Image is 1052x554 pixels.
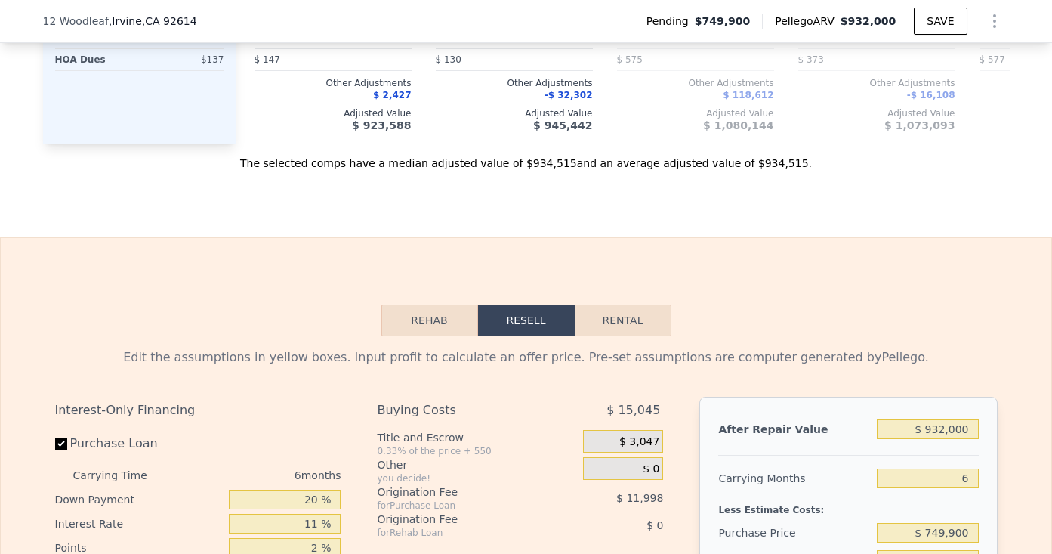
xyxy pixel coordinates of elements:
span: $ 2,427 [373,90,411,101]
div: Origination Fee [377,484,545,500]
span: , Irvine [109,14,197,29]
div: Other Adjustments [436,77,593,89]
span: -$ 32,302 [545,90,593,101]
div: Origination Fee [377,512,545,527]
div: HOA Dues [55,49,137,70]
span: -$ 16,108 [907,90,955,101]
div: for Purchase Loan [377,500,545,512]
div: Edit the assumptions in yellow boxes. Input profit to calculate an offer price. Pre-set assumptio... [55,348,998,367]
span: $ 0 [643,463,659,476]
span: $ 1,080,144 [703,119,773,132]
div: Other [377,457,577,472]
input: Purchase Loan [55,438,67,450]
div: Other Adjustments [617,77,774,89]
div: - [517,49,593,70]
div: Adjusted Value [798,107,955,119]
span: $ 3,047 [619,435,659,449]
span: $ 11,998 [616,492,663,504]
span: , CA 92614 [142,15,197,27]
div: 6 months [177,463,341,487]
span: $ 923,588 [352,119,411,132]
span: $749,900 [695,14,751,29]
div: - [699,49,774,70]
span: Pending [646,14,695,29]
div: Purchase Price [718,519,871,546]
div: - [880,49,955,70]
button: Rental [575,305,671,336]
span: $ 1,073,093 [884,119,955,132]
button: Resell [478,305,575,336]
div: Adjusted Value [436,107,593,119]
div: Down Payment [55,487,224,512]
span: $ 118,612 [723,90,773,101]
div: Other Adjustments [255,77,412,89]
span: $ 373 [798,54,824,65]
span: $ 147 [255,54,280,65]
div: Adjusted Value [617,107,774,119]
div: Adjusted Value [255,107,412,119]
span: $ 130 [436,54,461,65]
div: Carrying Months [718,465,871,492]
span: $ 575 [617,54,643,65]
span: $ 577 [980,54,1005,65]
label: Purchase Loan [55,430,224,457]
span: $ 0 [646,519,663,531]
div: $137 [143,49,224,70]
button: SAVE [914,8,967,35]
div: Other Adjustments [798,77,955,89]
div: Interest-Only Financing [55,397,341,424]
span: $ 15,045 [606,397,660,424]
div: Title and Escrow [377,430,577,445]
div: 0.33% of the price + 550 [377,445,577,457]
div: Buying Costs [377,397,545,424]
span: $ 945,442 [533,119,592,132]
div: After Repair Value [718,416,871,443]
div: Less Estimate Costs: [718,492,978,519]
button: Show Options [980,6,1010,36]
button: Rehab [381,305,478,336]
div: - [336,49,412,70]
div: The selected comps have a median adjusted value of $934,515 and an average adjusted value of $934... [43,144,1010,171]
span: $932,000 [841,15,896,27]
span: 12 Woodleaf [43,14,109,29]
div: Interest Rate [55,512,224,536]
div: for Rehab Loan [377,527,545,539]
div: Carrying Time [73,463,171,487]
span: Pellego ARV [775,14,841,29]
div: you decide! [377,472,577,484]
